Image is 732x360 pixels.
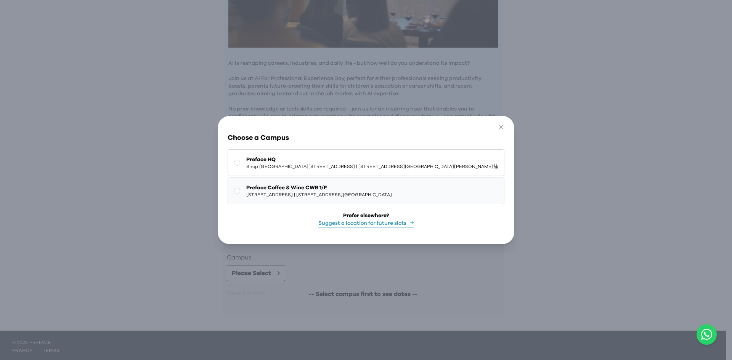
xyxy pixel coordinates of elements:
[246,163,498,170] span: Shop [GEOGRAPHIC_DATA][STREET_ADDRESS] | [STREET_ADDRESS][GEOGRAPHIC_DATA][PERSON_NAME]舖
[318,219,414,227] button: Suggest a location for future slots
[246,184,392,192] span: Preface Coffee & Wine CWB 1/F
[343,212,389,219] div: Prefer elsewhere?
[246,156,498,163] span: Preface HQ
[228,133,504,143] h3: Choose a Campus
[228,178,504,204] button: Preface Coffee & Wine CWB 1/F[STREET_ADDRESS] | [STREET_ADDRESS][GEOGRAPHIC_DATA]
[228,149,504,176] button: Preface HQShop [GEOGRAPHIC_DATA][STREET_ADDRESS] | [STREET_ADDRESS][GEOGRAPHIC_DATA][PERSON_NAME]舖
[246,192,392,198] span: [STREET_ADDRESS] | [STREET_ADDRESS][GEOGRAPHIC_DATA]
